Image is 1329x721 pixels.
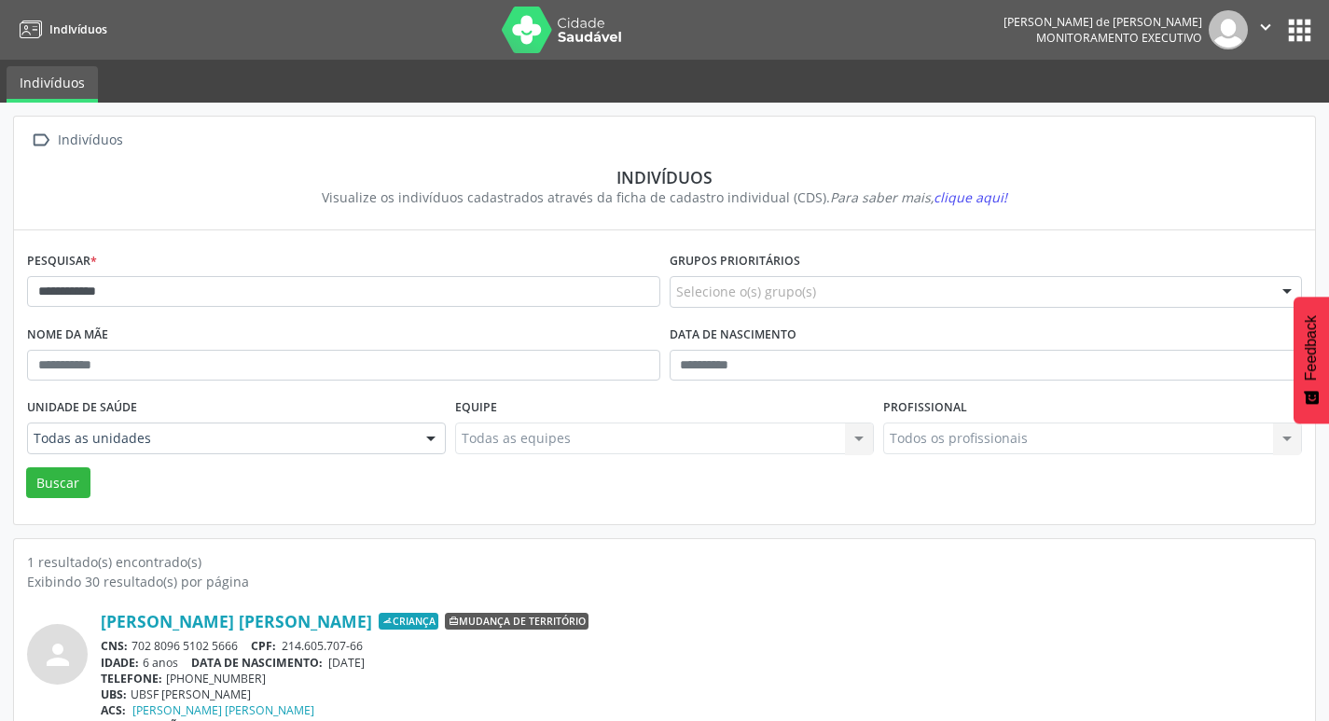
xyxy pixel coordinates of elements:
span: TELEFONE: [101,671,162,686]
button: apps [1283,14,1316,47]
button: Buscar [26,467,90,499]
a:  Indivíduos [27,127,126,154]
span: clique aqui! [934,188,1007,206]
div: 1 resultado(s) encontrado(s) [27,552,1302,572]
a: [PERSON_NAME] [PERSON_NAME] [101,611,372,631]
label: Grupos prioritários [670,247,800,276]
div: Indivíduos [40,167,1289,187]
a: [PERSON_NAME] [PERSON_NAME] [132,702,314,718]
span: Mudança de território [445,613,588,630]
i: person [41,638,75,672]
label: Data de nascimento [670,321,796,350]
i:  [1255,17,1276,37]
button: Feedback - Mostrar pesquisa [1294,297,1329,423]
span: Feedback [1303,315,1320,381]
span: [DATE] [328,655,365,671]
div: [PERSON_NAME] de [PERSON_NAME] [1004,14,1202,30]
div: Indivíduos [54,127,126,154]
label: Nome da mãe [27,321,108,350]
span: ACS: [101,702,126,718]
span: Monitoramento Executivo [1036,30,1202,46]
span: Indivíduos [49,21,107,37]
div: UBSF [PERSON_NAME] [101,686,1302,702]
div: Visualize os indivíduos cadastrados através da ficha de cadastro individual (CDS). [40,187,1289,207]
span: Todas as unidades [34,429,408,448]
div: 6 anos [101,655,1302,671]
span: DATA DE NASCIMENTO: [191,655,323,671]
img: img [1209,10,1248,49]
a: Indivíduos [13,14,107,45]
label: Pesquisar [27,247,97,276]
i:  [27,127,54,154]
span: CPF: [251,638,276,654]
div: Exibindo 30 resultado(s) por página [27,572,1302,591]
a: Indivíduos [7,66,98,103]
span: IDADE: [101,655,139,671]
label: Profissional [883,394,967,423]
button:  [1248,10,1283,49]
label: Unidade de saúde [27,394,137,423]
span: 214.605.707-66 [282,638,363,654]
div: [PHONE_NUMBER] [101,671,1302,686]
span: Selecione o(s) grupo(s) [676,282,816,301]
span: CNS: [101,638,128,654]
label: Equipe [455,394,497,423]
i: Para saber mais, [830,188,1007,206]
span: UBS: [101,686,127,702]
span: Criança [379,613,438,630]
div: 702 8096 5102 5666 [101,638,1302,654]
